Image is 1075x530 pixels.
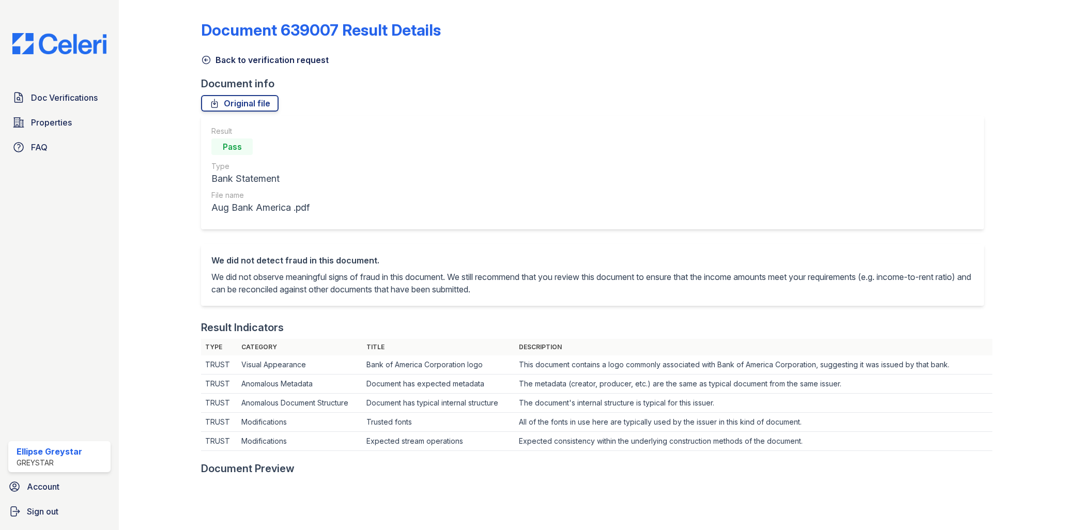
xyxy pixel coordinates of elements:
[201,21,441,39] a: Document 639007 Result Details
[515,432,992,451] td: Expected consistency within the underlying construction methods of the document.
[211,138,253,155] div: Pass
[17,458,82,468] div: Greystar
[362,339,515,355] th: Title
[237,413,363,432] td: Modifications
[201,375,237,394] td: TRUST
[211,200,310,215] div: Aug Bank America .pdf
[4,33,115,54] img: CE_Logo_Blue-a8612792a0a2168367f1c8372b55b34899dd931a85d93a1a3d3e32e68fde9ad4.png
[362,375,515,394] td: Document has expected metadata
[201,54,329,66] a: Back to verification request
[515,413,992,432] td: All of the fonts in use here are typically used by the issuer in this kind of document.
[8,137,111,158] a: FAQ
[31,91,98,104] span: Doc Verifications
[237,394,363,413] td: Anomalous Document Structure
[201,461,295,476] div: Document Preview
[201,413,237,432] td: TRUST
[211,172,310,186] div: Bank Statement
[27,480,59,493] span: Account
[237,432,363,451] td: Modifications
[27,505,58,518] span: Sign out
[201,320,284,335] div: Result Indicators
[211,254,974,267] div: We did not detect fraud in this document.
[8,87,111,108] a: Doc Verifications
[237,339,363,355] th: Category
[8,112,111,133] a: Properties
[201,432,237,451] td: TRUST
[201,95,279,112] a: Original file
[211,126,310,136] div: Result
[31,116,72,129] span: Properties
[4,501,115,522] a: Sign out
[211,190,310,200] div: File name
[515,355,992,375] td: This document contains a logo commonly associated with Bank of America Corporation, suggesting it...
[211,161,310,172] div: Type
[201,76,992,91] div: Document info
[31,141,48,153] span: FAQ
[362,355,515,375] td: Bank of America Corporation logo
[237,355,363,375] td: Visual Appearance
[4,476,115,497] a: Account
[515,339,992,355] th: Description
[201,339,237,355] th: Type
[237,375,363,394] td: Anomalous Metadata
[515,394,992,413] td: The document's internal structure is typical for this issuer.
[201,355,237,375] td: TRUST
[362,432,515,451] td: Expected stream operations
[201,394,237,413] td: TRUST
[362,394,515,413] td: Document has typical internal structure
[17,445,82,458] div: Ellipse Greystar
[515,375,992,394] td: The metadata (creator, producer, etc.) are the same as typical document from the same issuer.
[211,271,974,295] p: We did not observe meaningful signs of fraud in this document. We still recommend that you review...
[362,413,515,432] td: Trusted fonts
